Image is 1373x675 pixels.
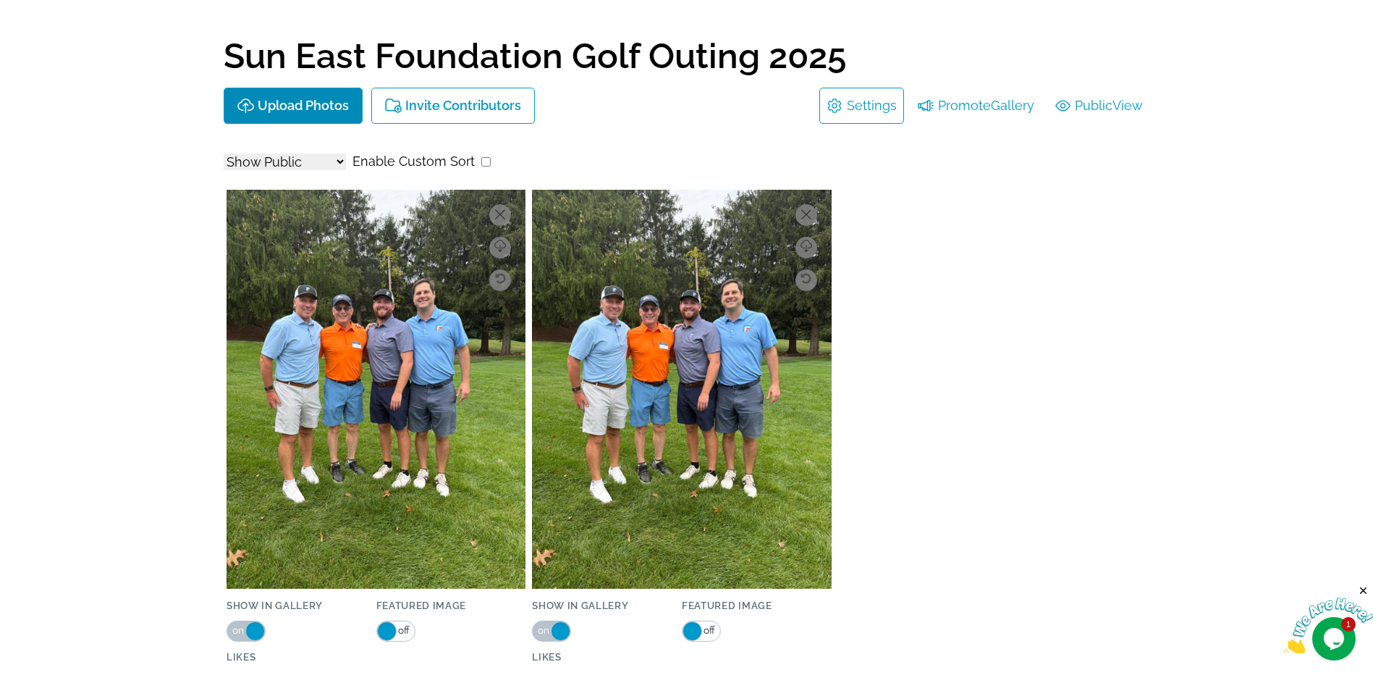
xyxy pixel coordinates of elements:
h1: Sun East Foundation Golf Outing 2025 [224,38,1150,73]
span: off [397,621,410,640]
iframe: chat widget [1283,584,1373,653]
p: Upload Photos [258,98,349,114]
label: Featured Image [376,597,526,614]
span: off [702,621,715,640]
li: Promote [911,88,1042,124]
a: Settings [847,94,897,117]
p: Invite Contributors [405,98,521,114]
label: Likes [227,648,376,666]
img: 221356 [227,190,525,589]
span: Gallery [991,94,1034,117]
a: Download [795,237,817,259]
img: 221355 [532,190,831,589]
label: Enable Custom Sort [352,150,475,173]
span: on [538,621,551,640]
label: Featured Image [682,597,832,614]
button: Invite Contributors [371,88,535,124]
label: Show in Gallery [227,597,376,614]
a: Download [489,237,511,259]
span: on [232,621,245,640]
button: Upload Photos [224,88,363,124]
label: Likes [532,648,682,666]
span: View [1112,94,1143,117]
label: Show in Gallery [532,597,682,614]
a: PublicView [1055,94,1143,117]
